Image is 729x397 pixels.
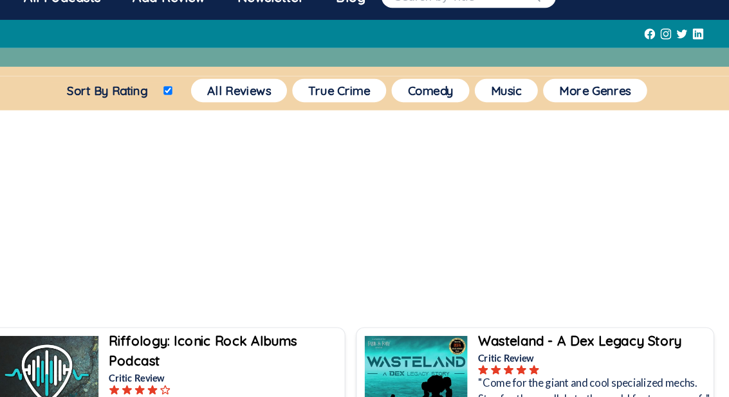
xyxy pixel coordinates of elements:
b: Wasteland - A Dex Legacy Story [487,319,682,335]
p: Critic Review [487,337,710,350]
button: True Crime [309,76,399,98]
button: Music [484,76,544,98]
a: Music [481,73,547,101]
button: Comedy [404,76,479,98]
button: More Genres [549,76,649,98]
a: All Reviews [209,73,306,101]
a: Comedy [401,73,481,101]
p: "Come for the giant and cool specialized mechs. Stay for the parallels to the world far too many ... [487,360,710,391]
p: Critic Review [133,356,356,369]
button: All Reviews [212,76,304,98]
b: Riffology: Iconic Rock Albums Podcast [133,319,313,354]
label: Sort By Rating [77,80,185,94]
a: True Crime [306,73,401,101]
